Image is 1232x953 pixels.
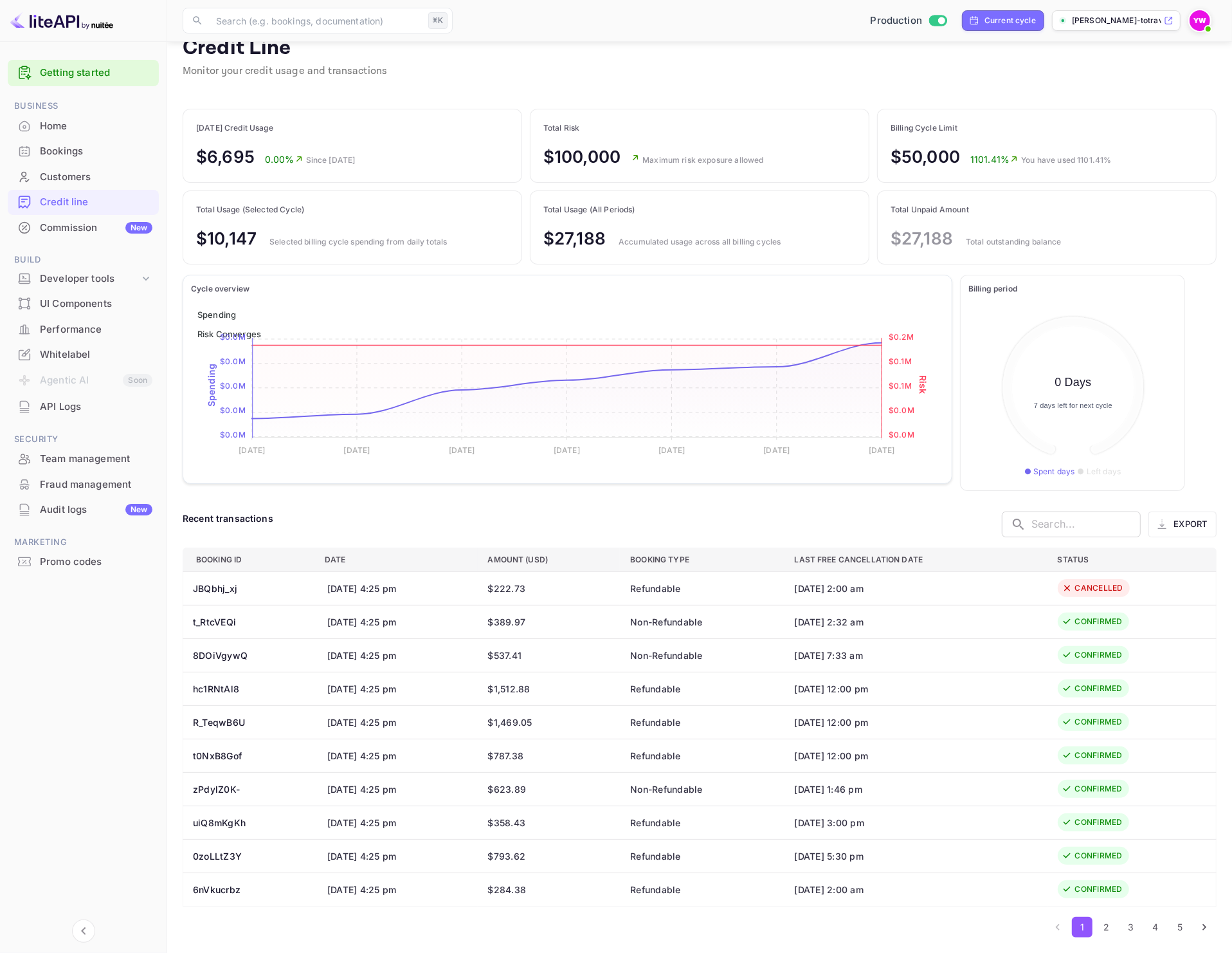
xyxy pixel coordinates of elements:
p: $50,000 [891,144,960,169]
div: [DATE] 2:00 am [795,883,864,896]
p: $27,188 [891,226,953,251]
div: Promo codes [40,555,152,569]
div: Developer tools [40,272,140,286]
p: Since [DATE] [306,154,356,166]
div: Refundable [630,849,681,863]
a: Team management [8,447,159,470]
div: $537.41 [488,649,522,662]
div: [DATE] 4:25 pm [327,649,467,662]
p: Monitor your credit usage and transactions [183,64,387,79]
div: $222.73 [488,582,526,595]
nav: pagination navigation [1046,917,1217,938]
div: [DATE] 4:25 pm [327,816,467,829]
span: Production [871,14,923,28]
div: CommissionNew [8,216,159,241]
div: CONFIRMED [1075,817,1123,828]
table: a dense table [183,548,1217,907]
p: You have used 1101.41% [1021,154,1111,166]
th: R_TeqwB6U [183,705,315,739]
div: Team management [40,452,152,467]
tspan: [DATE] [554,445,580,454]
tspan: $0.0M [220,430,246,439]
div: [DATE] 4:25 pm [327,749,467,763]
button: Go to next page [1194,917,1215,938]
div: [DATE] 4:25 pm [327,883,467,896]
button: Export [1148,512,1217,537]
tspan: $0.1M [889,381,912,391]
div: [DATE] 4:25 pm [327,716,467,729]
div: $793.62 [488,849,526,863]
div: Credit line [8,190,159,215]
button: Go to page 4 [1145,917,1166,938]
tspan: $0.1M [889,356,912,366]
p: $10,147 [196,226,257,251]
tspan: [DATE] [869,445,895,454]
div: UI Components [8,291,159,317]
div: Refundable [630,883,681,896]
a: Bookings [8,139,159,163]
button: page 1 [1072,917,1092,938]
th: Booking Type [620,548,784,571]
button: Go to page 5 [1170,917,1190,938]
div: $623.89 [488,782,527,796]
div: CONFIRMED [1075,683,1123,694]
div: [DATE] 4:25 pm [327,615,467,629]
div: Audit logsNew [8,497,159,523]
div: [DATE] 12:00 pm [795,749,869,763]
tspan: [DATE] [344,445,370,454]
div: [DATE] 4:25 pm [327,682,467,696]
text: Spending [206,364,217,407]
p: [DATE] Credit Usage [196,122,355,134]
div: $389.97 [488,615,526,629]
tspan: $0.0M [889,430,914,439]
a: Audit logsNew [8,497,159,521]
tspan: $0.0M [220,356,246,366]
div: Refundable [630,749,681,763]
tspan: [DATE] [449,445,475,454]
tspan: $0.0M [889,405,914,415]
p: ● Spent days [1024,466,1075,477]
div: Fraud management [40,477,152,492]
div: Recent transactions [183,512,273,525]
span: Marketing [8,535,159,550]
div: $358.43 [488,816,526,829]
div: Promo codes [8,550,159,575]
th: 0zoLLtZ3Y [183,839,315,873]
div: $1,469.05 [488,716,532,729]
div: Current cycle [984,15,1036,26]
p: Credit Line [183,35,387,61]
div: Refundable [630,816,681,829]
p: Selected billing cycle spending from daily totals [269,236,447,248]
div: Refundable [630,582,681,595]
input: Search... [1031,512,1141,537]
a: CommissionNew [8,216,159,239]
div: [DATE] 4:25 pm [327,582,467,595]
a: Promo codes [8,550,159,573]
text: Risk [918,375,929,394]
div: [DATE] 5:30 pm [795,849,864,863]
th: Status [1047,548,1217,571]
a: UI Components [8,291,159,315]
tspan: [DATE] [239,445,265,454]
input: Search (e.g. bookings, documentation) [208,8,423,33]
p: Billing Cycle Limit [891,122,1112,134]
th: Date [314,548,478,571]
p: $6,695 [196,144,255,169]
div: [DATE] 4:25 pm [327,849,467,863]
a: Home [8,114,159,138]
div: Refundable [630,716,681,729]
tspan: $0.0M [220,381,246,391]
img: LiteAPI logo [10,10,113,31]
div: Non-Refundable [630,649,703,662]
div: Whitelabel [40,347,152,362]
p: 1101.41% [970,153,1019,166]
div: Performance [40,322,152,337]
div: Switch to Sandbox mode [865,14,952,28]
p: Maximum risk exposure allowed [642,154,763,166]
div: API Logs [40,400,152,414]
tspan: $0.0M [220,405,246,415]
p: $100,000 [543,144,621,169]
button: Go to page 2 [1096,917,1117,938]
span: Build [8,253,159,267]
th: zPdylZ0K- [183,772,315,806]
